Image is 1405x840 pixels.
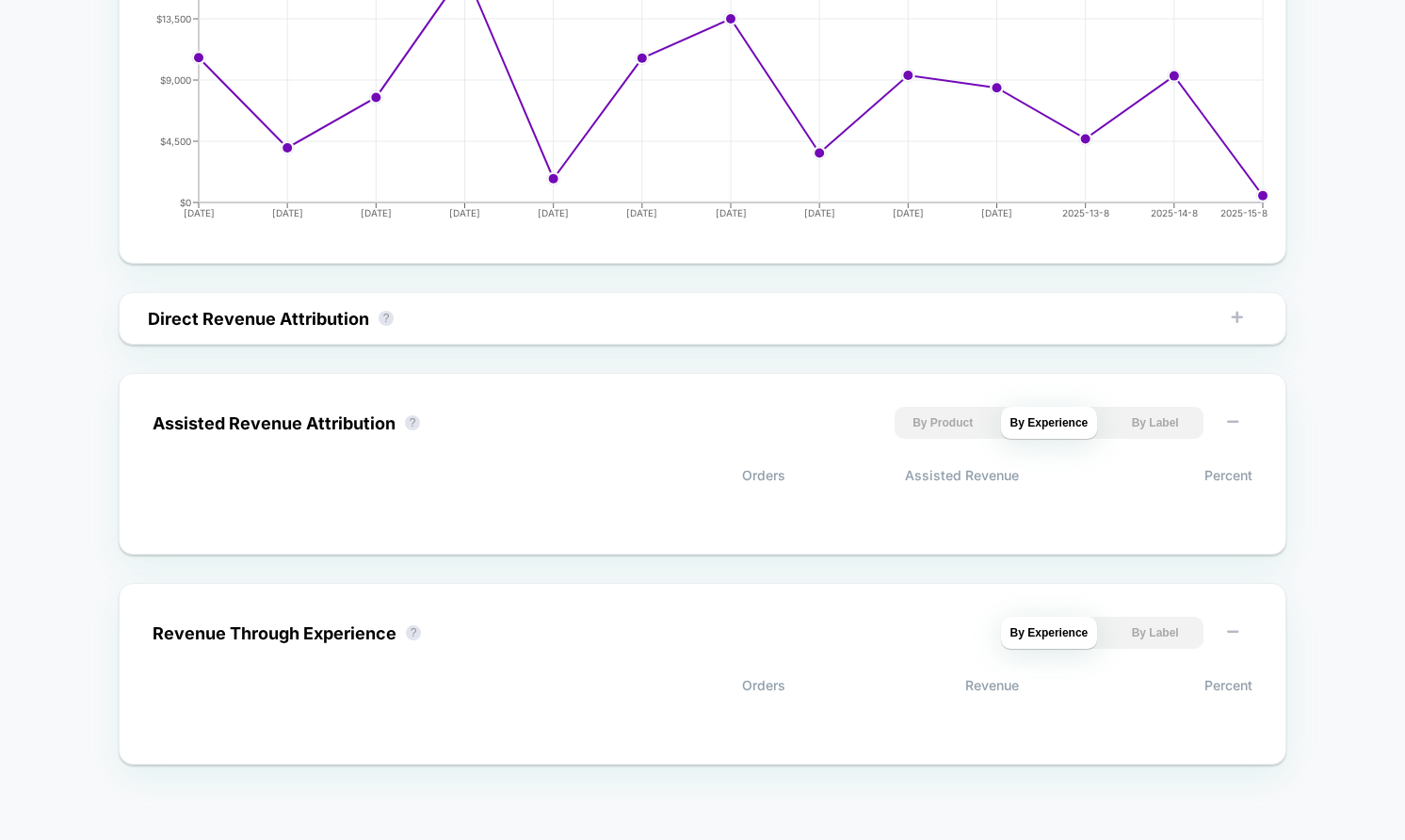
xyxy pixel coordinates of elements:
[1001,407,1098,439] button: By Experience
[180,197,191,208] tspan: $0
[148,309,369,329] div: Direct Revenue Attribution
[1019,467,1252,483] span: Percent
[804,207,835,218] tspan: [DATE]
[153,413,396,433] div: Assisted Revenue Attribution
[184,207,215,218] tspan: [DATE]
[160,136,191,147] tspan: $4,500
[361,207,392,218] tspan: [DATE]
[552,677,785,693] span: Orders
[893,207,924,218] tspan: [DATE]
[406,625,421,640] button: ?
[785,467,1019,483] span: Assisted Revenue
[1001,617,1098,649] button: By Experience
[1019,677,1252,693] span: Percent
[538,207,569,218] tspan: [DATE]
[153,623,396,643] div: Revenue Through Experience
[626,207,657,218] tspan: [DATE]
[1151,207,1198,218] tspan: 2025-14-8
[785,677,1019,693] span: Revenue
[1220,207,1268,218] tspan: 2025-15-8
[552,467,785,483] span: Orders
[716,207,747,218] tspan: [DATE]
[379,311,394,326] button: ?
[449,207,480,218] tspan: [DATE]
[156,13,191,24] tspan: $13,500
[160,74,191,86] tspan: $9,000
[1062,207,1109,218] tspan: 2025-13-8
[895,407,992,439] button: By Product
[981,207,1012,218] tspan: [DATE]
[1106,617,1203,649] button: By Label
[405,415,420,430] button: ?
[1106,407,1203,439] button: By Label
[272,207,303,218] tspan: [DATE]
